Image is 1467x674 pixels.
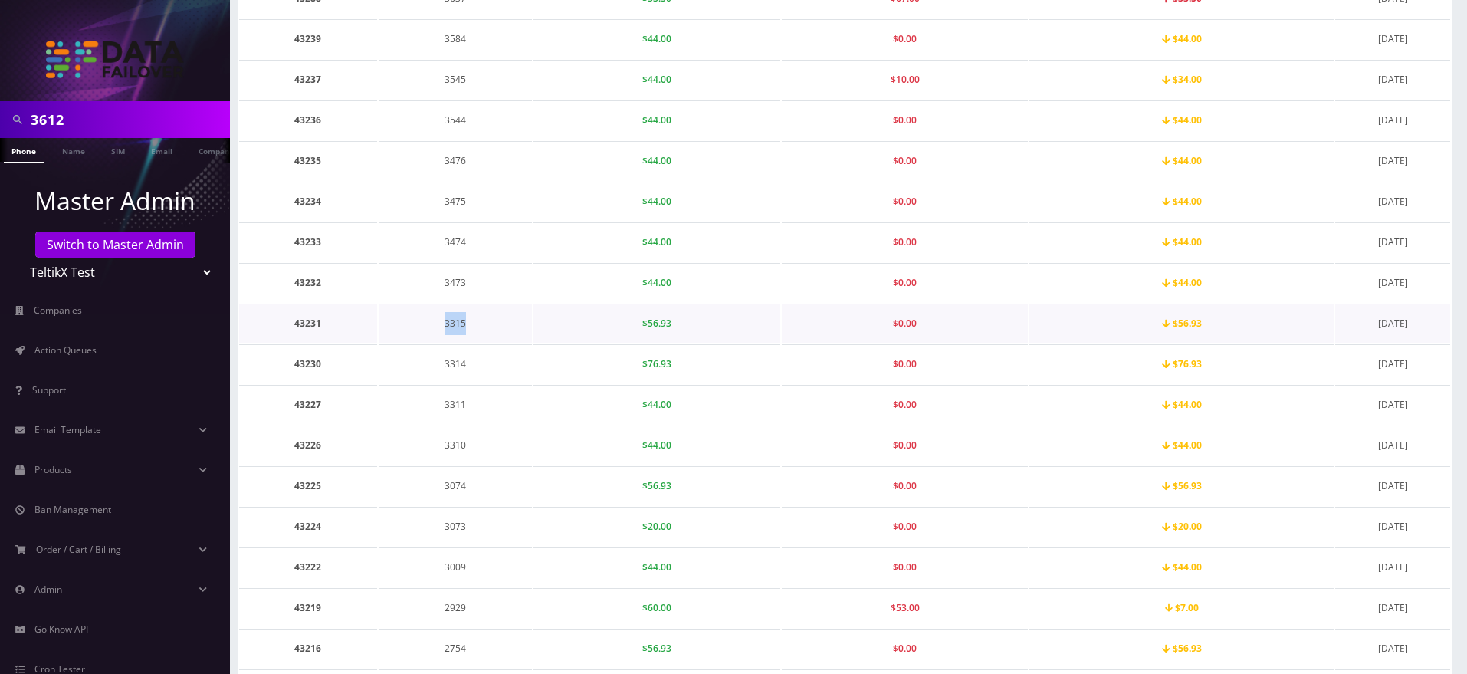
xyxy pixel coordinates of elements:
[1335,222,1450,261] td: [DATE]
[34,423,101,436] span: Email Template
[893,276,917,289] span: $0.00
[893,154,917,167] span: $0.00
[1162,32,1202,45] span: $44.00
[893,195,917,208] span: $0.00
[893,398,917,411] span: $0.00
[379,588,533,627] td: 2929
[35,232,195,258] button: Switch to Master Admin
[379,222,533,261] td: 3474
[379,304,533,343] td: 3315
[379,629,533,668] td: 2754
[642,479,671,492] span: $56.93
[642,113,671,127] span: $44.00
[642,276,671,289] span: $44.00
[46,41,184,78] img: TeltikX Test
[54,138,93,162] a: Name
[893,642,917,655] span: $0.00
[239,19,377,58] td: 43239
[31,105,226,134] input: Search in Company
[893,235,917,248] span: $0.00
[893,561,917,574] span: $0.00
[239,60,377,99] td: 43237
[1162,561,1202,574] span: $44.00
[642,439,671,452] span: $44.00
[893,520,917,533] span: $0.00
[239,263,377,302] td: 43232
[893,479,917,492] span: $0.00
[32,383,66,396] span: Support
[1162,479,1202,492] span: $56.93
[1335,629,1450,668] td: [DATE]
[1335,547,1450,587] td: [DATE]
[891,73,920,86] span: $10.00
[1162,113,1202,127] span: $44.00
[239,547,377,587] td: 43222
[239,304,377,343] td: 43231
[379,182,533,221] td: 3475
[1335,100,1450,140] td: [DATE]
[642,235,671,248] span: $44.00
[893,113,917,127] span: $0.00
[642,32,671,45] span: $44.00
[1162,235,1202,248] span: $44.00
[1162,73,1202,86] span: $34.00
[1162,439,1202,452] span: $44.00
[893,357,917,370] span: $0.00
[1335,304,1450,343] td: [DATE]
[34,344,97,357] span: Action Queues
[239,385,377,424] td: 43227
[1335,385,1450,424] td: [DATE]
[239,466,377,505] td: 43225
[379,100,533,140] td: 3544
[642,73,671,86] span: $44.00
[642,642,671,655] span: $56.93
[379,466,533,505] td: 3074
[379,263,533,302] td: 3473
[1165,601,1200,614] span: $7.00
[239,344,377,383] td: 43230
[239,426,377,465] td: 43226
[239,588,377,627] td: 43219
[239,629,377,668] td: 43216
[4,138,44,163] a: Phone
[239,141,377,180] td: 43235
[1162,398,1202,411] span: $44.00
[642,398,671,411] span: $44.00
[379,141,533,180] td: 3476
[1162,317,1202,330] span: $56.93
[34,583,62,596] span: Admin
[239,222,377,261] td: 43233
[642,601,671,614] span: $60.00
[379,547,533,587] td: 3009
[1335,182,1450,221] td: [DATE]
[1162,276,1202,289] span: $44.00
[34,463,72,476] span: Products
[642,317,671,330] span: $56.93
[893,317,917,330] span: $0.00
[103,138,133,162] a: SIM
[379,344,533,383] td: 3314
[1335,60,1450,99] td: [DATE]
[379,60,533,99] td: 3545
[1335,19,1450,58] td: [DATE]
[1335,588,1450,627] td: [DATE]
[1162,195,1202,208] span: $44.00
[34,304,82,317] span: Companies
[379,507,533,546] td: 3073
[891,601,920,614] span: $53.00
[239,182,377,221] td: 43234
[143,138,180,162] a: Email
[1162,357,1202,370] span: $76.93
[379,385,533,424] td: 3311
[1335,466,1450,505] td: [DATE]
[1162,520,1202,533] span: $20.00
[642,520,671,533] span: $20.00
[1162,154,1202,167] span: $44.00
[642,154,671,167] span: $44.00
[642,195,671,208] span: $44.00
[642,561,671,574] span: $44.00
[1335,426,1450,465] td: [DATE]
[1335,344,1450,383] td: [DATE]
[239,100,377,140] td: 43236
[1335,263,1450,302] td: [DATE]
